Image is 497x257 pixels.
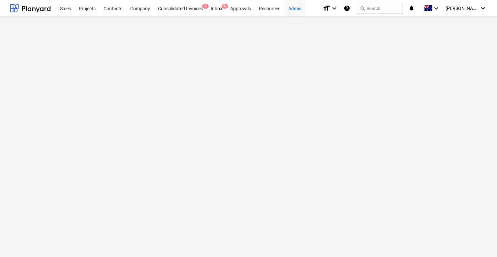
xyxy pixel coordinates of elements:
i: notifications [408,4,415,12]
i: keyboard_arrow_down [479,4,487,12]
iframe: Chat Widget [464,225,497,257]
span: 1 [202,4,209,9]
i: format_size [323,4,330,12]
i: keyboard_arrow_down [432,4,440,12]
span: 9+ [222,4,228,9]
i: Knowledge base [344,4,350,12]
button: Search [357,3,403,14]
span: [PERSON_NAME] [446,6,479,11]
i: keyboard_arrow_down [330,4,338,12]
span: search [360,6,365,11]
